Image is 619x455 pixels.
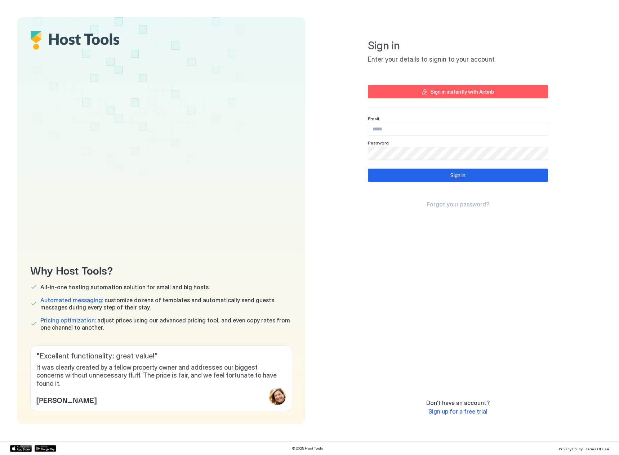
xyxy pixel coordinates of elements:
input: Input Field [368,147,548,160]
span: Automated messaging: [40,296,103,304]
a: App Store [10,445,32,452]
span: Password [368,140,389,146]
div: Sign in [450,171,466,179]
a: Google Play Store [35,445,56,452]
span: Privacy Policy [559,447,583,451]
span: Email [368,116,379,121]
span: All-in-one hosting automation solution for small and big hosts. [40,284,210,291]
div: profile [269,388,286,405]
a: Forgot your password? [427,201,489,208]
button: Sign in [368,169,548,182]
button: Sign in instantly with Airbnb [368,85,548,98]
span: adjust prices using our advanced pricing tool, and even copy rates from one channel to another. [40,317,292,331]
span: customize dozens of templates and automatically send guests messages during every step of their s... [40,296,292,311]
a: Privacy Policy [559,445,583,452]
span: Pricing optimization: [40,317,96,324]
a: Sign up for a free trial [428,408,487,415]
span: Terms Of Use [585,447,609,451]
span: It was clearly created by a fellow property owner and addresses our biggest concerns without unne... [36,363,286,388]
span: Enter your details to signin to your account [368,55,548,64]
span: Sign in [368,39,548,53]
span: Don't have an account? [426,399,490,406]
input: Input Field [368,123,548,135]
span: © 2025 Host Tools [292,446,323,451]
div: Sign in instantly with Airbnb [431,88,494,95]
a: Terms Of Use [585,445,609,452]
span: [PERSON_NAME] [36,394,97,405]
span: Why Host Tools? [30,262,292,278]
span: " Excellent functionality; great value! " [36,352,286,361]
